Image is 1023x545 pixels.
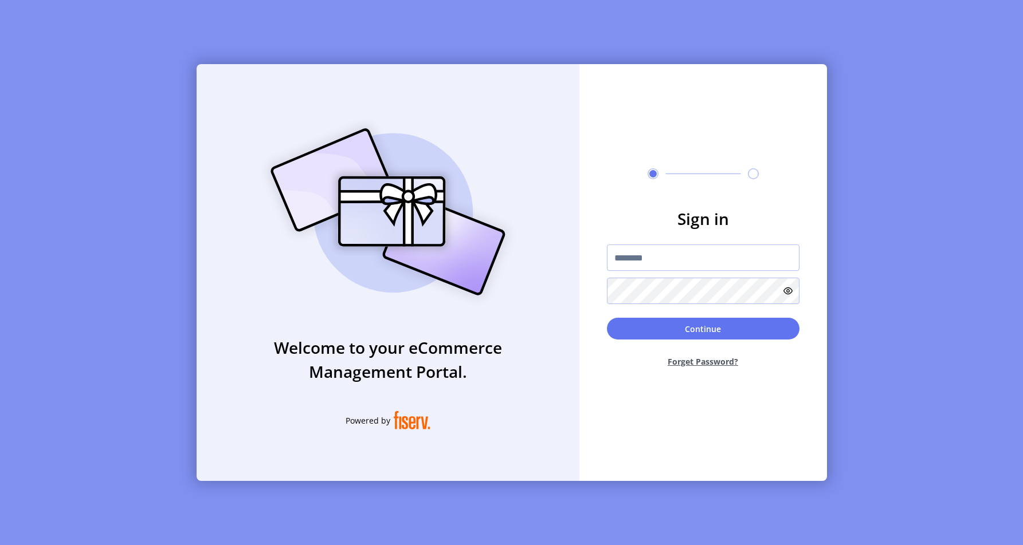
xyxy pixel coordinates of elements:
[607,318,799,339] button: Continue
[607,346,799,377] button: Forget Password?
[346,414,390,426] span: Powered by
[607,207,799,231] h3: Sign in
[197,335,579,384] h3: Welcome to your eCommerce Management Portal.
[253,116,523,308] img: card_Illustration.svg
